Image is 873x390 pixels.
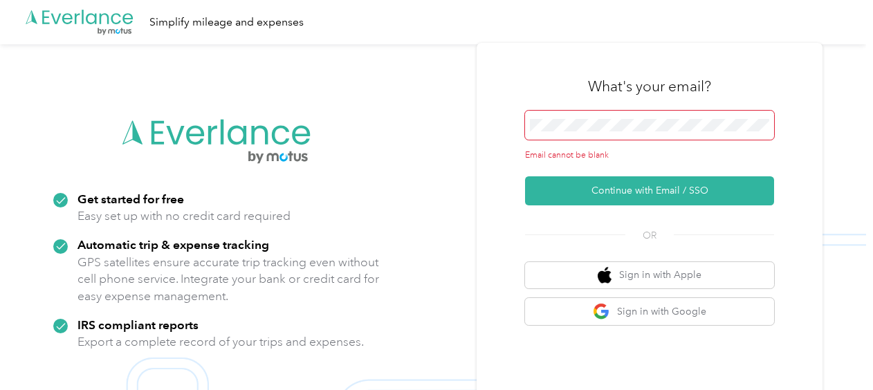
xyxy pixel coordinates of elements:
[525,149,774,162] div: Email cannot be blank
[588,77,711,96] h3: What's your email?
[598,267,612,284] img: apple logo
[149,14,304,31] div: Simplify mileage and expenses
[77,207,291,225] p: Easy set up with no credit card required
[77,192,184,206] strong: Get started for free
[625,228,674,243] span: OR
[593,303,610,320] img: google logo
[525,262,774,289] button: apple logoSign in with Apple
[77,333,364,351] p: Export a complete record of your trips and expenses.
[77,317,199,332] strong: IRS compliant reports
[77,254,380,305] p: GPS satellites ensure accurate trip tracking even without cell phone service. Integrate your bank...
[525,298,774,325] button: google logoSign in with Google
[525,176,774,205] button: Continue with Email / SSO
[77,237,269,252] strong: Automatic trip & expense tracking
